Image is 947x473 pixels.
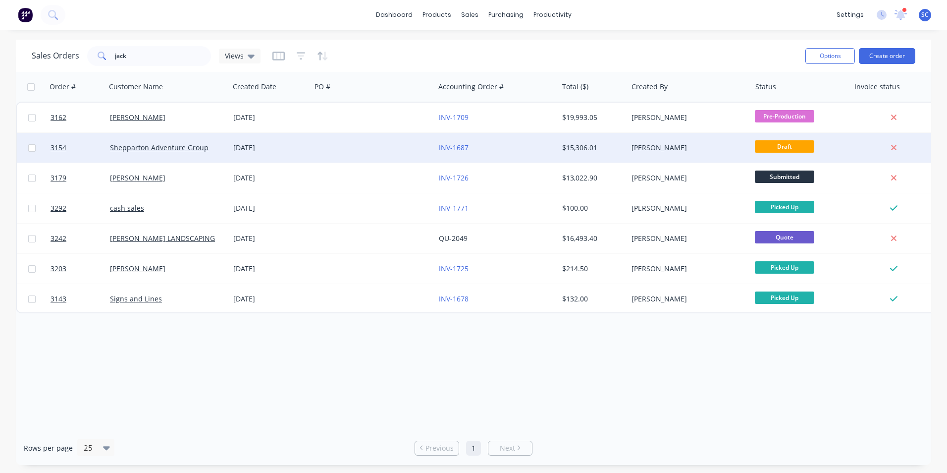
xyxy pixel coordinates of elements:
[439,234,468,243] a: QU-2049
[371,7,418,22] a: dashboard
[225,51,244,61] span: Views
[51,143,66,153] span: 3154
[411,441,536,456] ul: Pagination
[631,234,741,243] div: [PERSON_NAME]
[562,203,621,213] div: $100.00
[755,261,814,274] span: Picked Up
[755,110,814,122] span: Pre-Production
[439,143,469,152] a: INV-1687
[233,173,307,183] div: [DATE]
[109,82,163,92] div: Customer Name
[631,143,741,153] div: [PERSON_NAME]
[233,234,307,243] div: [DATE]
[755,231,814,243] span: Quote
[562,143,621,153] div: $15,306.01
[51,284,110,314] a: 3143
[110,203,144,213] a: cash sales
[631,173,741,183] div: [PERSON_NAME]
[110,143,209,152] a: Shepparton Adventure Group
[115,46,211,66] input: Search...
[439,264,469,273] a: INV-1725
[233,264,307,274] div: [DATE]
[466,441,481,456] a: Page 1 is your current page
[631,294,741,304] div: [PERSON_NAME]
[51,203,66,213] span: 3292
[110,173,165,182] a: [PERSON_NAME]
[233,203,307,213] div: [DATE]
[51,193,110,223] a: 3292
[562,234,621,243] div: $16,493.40
[631,82,668,92] div: Created By
[233,143,307,153] div: [DATE]
[631,264,741,274] div: [PERSON_NAME]
[110,294,162,303] a: Signs and Lines
[110,113,165,122] a: [PERSON_NAME]
[631,113,741,122] div: [PERSON_NAME]
[51,173,66,183] span: 3179
[456,7,483,22] div: sales
[528,7,577,22] div: productivity
[51,234,66,243] span: 3242
[233,82,276,92] div: Created Date
[500,443,515,453] span: Next
[483,7,528,22] div: purchasing
[859,48,915,64] button: Create order
[854,82,900,92] div: Invoice status
[110,234,215,243] a: [PERSON_NAME] LANDSCAPING
[488,443,532,453] a: Next page
[755,140,814,153] span: Draft
[562,82,588,92] div: Total ($)
[805,48,855,64] button: Options
[233,113,307,122] div: [DATE]
[439,294,469,303] a: INV-1678
[315,82,330,92] div: PO #
[562,264,621,274] div: $214.50
[51,113,66,122] span: 3162
[50,82,76,92] div: Order #
[51,163,110,193] a: 3179
[110,264,165,273] a: [PERSON_NAME]
[233,294,307,304] div: [DATE]
[51,254,110,284] a: 3203
[32,51,79,60] h1: Sales Orders
[755,171,814,183] span: Submitted
[51,133,110,163] a: 3154
[755,82,776,92] div: Status
[415,443,459,453] a: Previous page
[18,7,33,22] img: Factory
[562,173,621,183] div: $13,022.90
[51,224,110,253] a: 3242
[438,82,504,92] div: Accounting Order #
[755,201,814,213] span: Picked Up
[51,264,66,274] span: 3203
[418,7,456,22] div: products
[439,203,469,213] a: INV-1771
[425,443,454,453] span: Previous
[755,292,814,304] span: Picked Up
[439,113,469,122] a: INV-1709
[921,10,929,19] span: SC
[51,103,110,132] a: 3162
[51,294,66,304] span: 3143
[562,294,621,304] div: $132.00
[562,113,621,122] div: $19,993.05
[631,203,741,213] div: [PERSON_NAME]
[24,443,73,453] span: Rows per page
[439,173,469,182] a: INV-1726
[832,7,869,22] div: settings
